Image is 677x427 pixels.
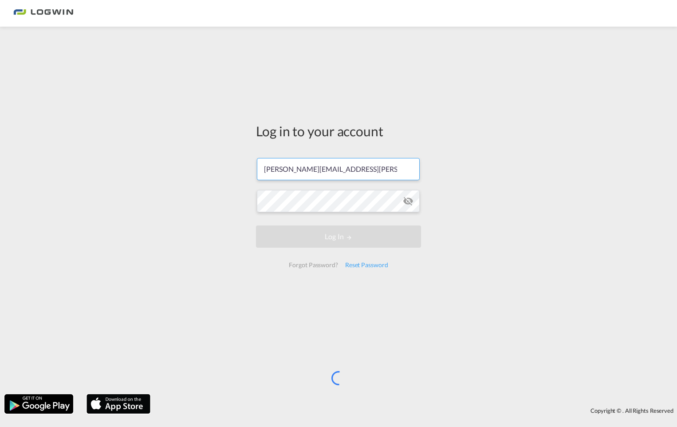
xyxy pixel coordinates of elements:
[13,4,73,24] img: 2761ae10d95411efa20a1f5e0282d2d7.png
[155,403,677,418] div: Copyright © . All Rights Reserved
[257,158,420,180] input: Enter email/phone number
[403,196,413,206] md-icon: icon-eye-off
[86,393,151,415] img: apple.png
[342,257,392,273] div: Reset Password
[4,393,74,415] img: google.png
[256,122,421,140] div: Log in to your account
[285,257,341,273] div: Forgot Password?
[256,225,421,248] button: LOGIN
